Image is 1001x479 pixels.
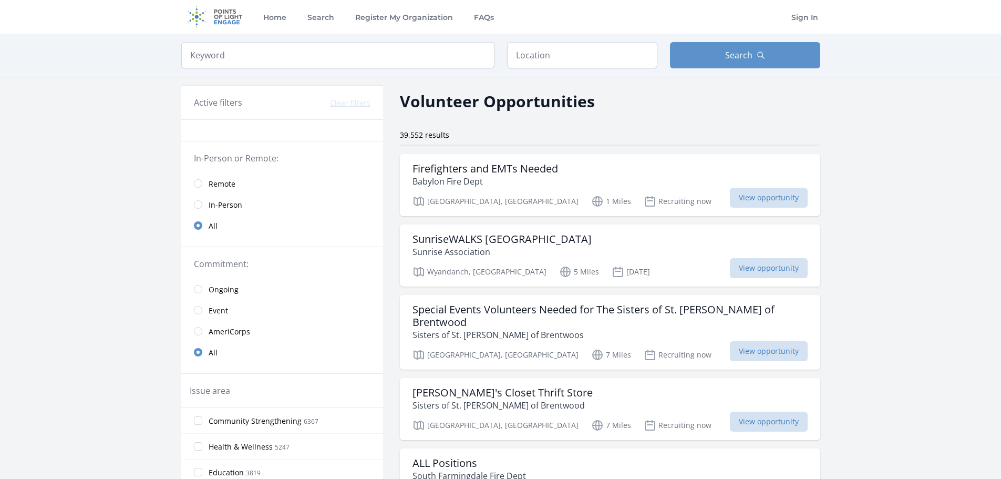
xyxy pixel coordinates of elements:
[194,416,202,425] input: Community Strengthening 6367
[644,195,711,208] p: Recruiting now
[181,342,383,363] a: All
[209,442,273,452] span: Health & Wellness
[730,258,808,278] span: View opportunity
[181,279,383,300] a: Ongoing
[507,42,657,68] input: Location
[181,173,383,194] a: Remote
[644,419,711,432] p: Recruiting now
[400,378,820,440] a: [PERSON_NAME]'s Closet Thrift Store Sisters of St. [PERSON_NAME] of Brentwood [GEOGRAPHIC_DATA], ...
[209,221,218,231] span: All
[412,399,593,412] p: Sisters of St. [PERSON_NAME] of Brentwood
[181,215,383,236] a: All
[412,246,592,258] p: Sunrise Association
[400,130,449,140] span: 39,552 results
[612,266,650,278] p: [DATE]
[181,194,383,215] a: In-Person
[412,349,579,361] p: [GEOGRAPHIC_DATA], [GEOGRAPHIC_DATA]
[412,386,593,399] h3: [PERSON_NAME]'s Closet Thrift Store
[400,295,820,370] a: Special Events Volunteers Needed for The Sisters of St. [PERSON_NAME] of Brentwood Sisters of St....
[400,89,595,113] h2: Volunteer Opportunities
[246,468,261,477] span: 3819
[730,412,808,432] span: View opportunity
[412,175,558,188] p: Babylon Fire Dept
[209,305,228,316] span: Event
[412,419,579,432] p: [GEOGRAPHIC_DATA], [GEOGRAPHIC_DATA]
[209,179,235,189] span: Remote
[412,266,546,278] p: Wyandanch, [GEOGRAPHIC_DATA]
[730,341,808,361] span: View opportunity
[591,349,631,361] p: 7 Miles
[190,384,230,397] legend: Issue area
[412,303,808,329] h3: Special Events Volunteers Needed for The Sisters of St. [PERSON_NAME] of Brentwood
[209,348,218,358] span: All
[194,96,242,109] h3: Active filters
[209,200,242,210] span: In-Person
[330,98,370,108] button: Clear filters
[209,284,239,295] span: Ongoing
[209,467,244,478] span: Education
[194,258,370,270] legend: Commitment:
[412,233,592,246] h3: SunriseWALKS [GEOGRAPHIC_DATA]
[644,349,711,361] p: Recruiting now
[275,443,290,452] span: 5247
[400,154,820,216] a: Firefighters and EMTs Needed Babylon Fire Dept [GEOGRAPHIC_DATA], [GEOGRAPHIC_DATA] 1 Miles Recru...
[181,42,494,68] input: Keyword
[181,321,383,342] a: AmeriCorps
[412,195,579,208] p: [GEOGRAPHIC_DATA], [GEOGRAPHIC_DATA]
[559,266,599,278] p: 5 Miles
[400,225,820,287] a: SunriseWALKS [GEOGRAPHIC_DATA] Sunrise Association Wyandanch, [GEOGRAPHIC_DATA] 5 Miles [DATE] Vi...
[591,195,631,208] p: 1 Miles
[304,417,318,426] span: 6367
[670,42,820,68] button: Search
[591,419,631,432] p: 7 Miles
[412,162,558,175] h3: Firefighters and EMTs Needed
[181,300,383,321] a: Event
[412,457,526,470] h3: ALL Positions
[194,442,202,451] input: Health & Wellness 5247
[412,329,808,341] p: Sisters of St. [PERSON_NAME] of Brentwoos
[209,327,250,337] span: AmeriCorps
[194,152,370,165] legend: In-Person or Remote:
[730,188,808,208] span: View opportunity
[725,49,752,62] span: Search
[209,416,302,426] span: Community Strengthening
[194,468,202,476] input: Education 3819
